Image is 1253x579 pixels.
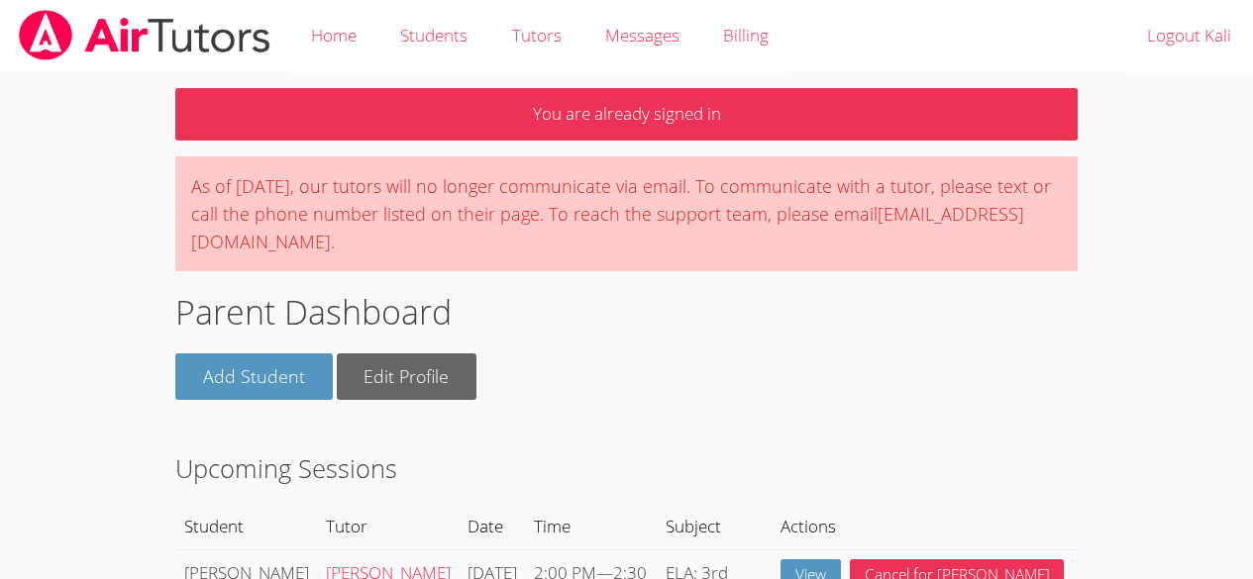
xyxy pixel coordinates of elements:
[657,504,772,549] th: Subject
[175,449,1078,487] h2: Upcoming Sessions
[773,504,1078,549] th: Actions
[175,156,1078,271] div: As of [DATE], our tutors will no longer communicate via email. To communicate with a tutor, pleas...
[337,353,477,400] a: Edit Profile
[175,504,317,549] th: Student
[525,504,657,549] th: Time
[175,353,333,400] a: Add Student
[175,287,1078,338] h1: Parent Dashboard
[317,504,459,549] th: Tutor
[605,24,679,47] span: Messages
[17,10,272,60] img: airtutors_banner-c4298cdbf04f3fff15de1276eac7730deb9818008684d7c2e4769d2f7ddbe033.png
[459,504,525,549] th: Date
[175,88,1078,141] p: You are already signed in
